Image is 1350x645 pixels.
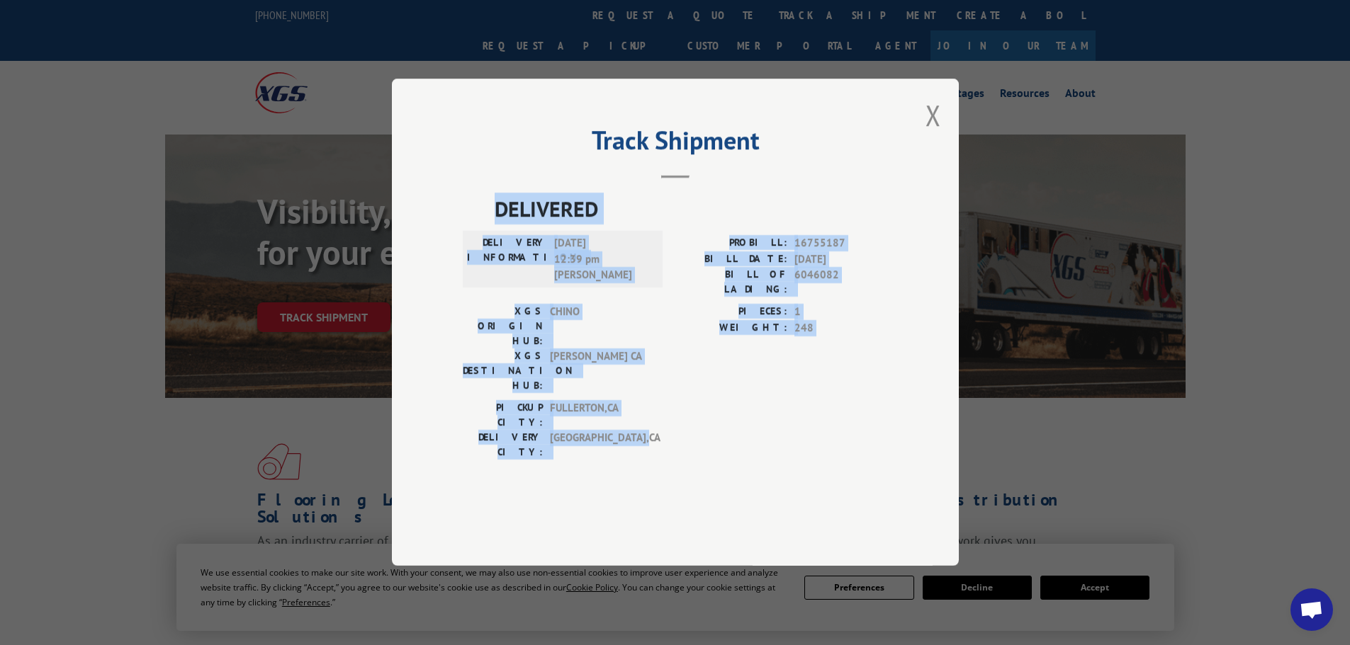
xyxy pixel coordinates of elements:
label: PIECES: [675,304,787,321]
div: Open chat [1290,588,1333,631]
label: BILL DATE: [675,251,787,268]
span: [DATE] [794,251,888,268]
span: 6046082 [794,268,888,297]
span: 16755187 [794,236,888,252]
span: DELIVERED [495,193,888,225]
span: [GEOGRAPHIC_DATA] , CA [550,430,646,460]
span: FULLERTON , CA [550,401,646,430]
span: [PERSON_NAME] CA [550,349,646,394]
span: [DATE] 12:39 pm [PERSON_NAME] [554,236,650,284]
label: DELIVERY CITY: [463,430,543,460]
label: XGS DESTINATION HUB: [463,349,543,394]
span: 1 [794,304,888,321]
label: PICKUP CITY: [463,401,543,430]
span: 248 [794,320,888,336]
label: BILL OF LADING: [675,268,787,297]
label: XGS ORIGIN HUB: [463,304,543,349]
span: CHINO [550,304,646,349]
button: Close modal [926,96,941,134]
label: WEIGHT: [675,320,787,336]
label: PROBILL: [675,236,787,252]
h2: Track Shipment [463,130,888,157]
label: DELIVERY INFORMATION: [467,236,547,284]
